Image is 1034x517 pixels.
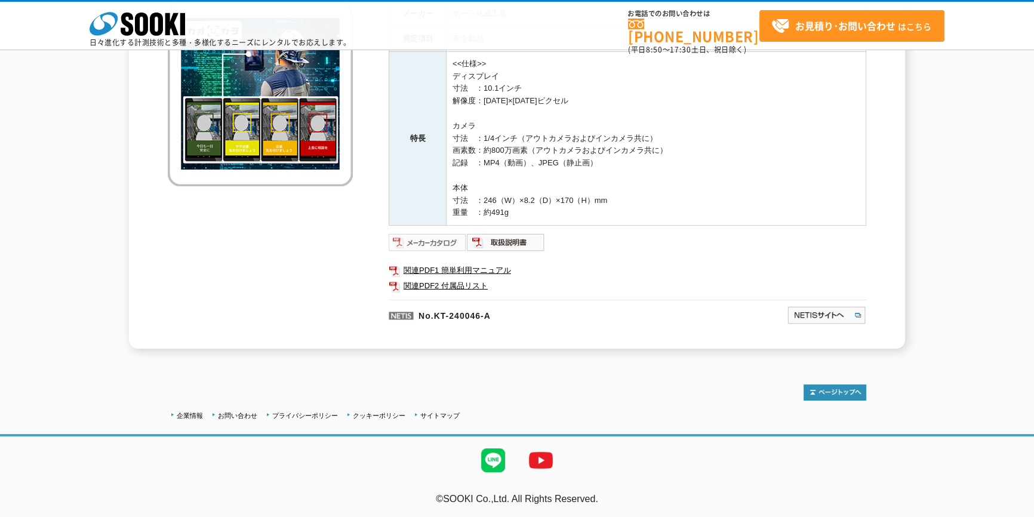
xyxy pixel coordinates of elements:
a: 企業情報 [177,412,203,419]
a: テストMail [988,506,1034,516]
span: 8:50 [646,44,663,55]
span: (平日 ～ 土日、祝日除く) [628,44,746,55]
p: No.KT-240046-A [389,300,672,328]
a: クッキーポリシー [353,412,405,419]
img: 熱中症リスク判定AIカメラ カオカラ（Wi-Fi仕様） [168,1,353,186]
img: トップページへ [804,384,866,401]
span: はこちら [771,17,931,35]
strong: お見積り･お問い合わせ [795,19,895,33]
th: 特長 [389,51,447,225]
img: メーカーカタログ [389,233,467,252]
p: 日々進化する計測技術と多種・多様化するニーズにレンタルでお応えします。 [90,39,351,46]
a: 取扱説明書 [467,241,545,250]
a: [PHONE_NUMBER] [628,19,759,43]
span: 17:30 [670,44,691,55]
a: お見積り･お問い合わせはこちら [759,10,944,42]
img: LINE [469,436,517,484]
img: NETISサイトへ [787,306,866,325]
a: 関連PDF1 簡単利用マニュアル [389,263,866,278]
td: <<仕様>> ディスプレイ 寸法 ：10.1インチ 解像度：[DATE]×[DATE]ピクセル カメラ 寸法 ：1/4インチ（アウトカメラおよびインカメラ共に） 画素数：約800万画素（アウトカ... [447,51,866,225]
a: 関連PDF2 付属品リスト [389,278,866,294]
a: プライバシーポリシー [272,412,338,419]
span: お電話でのお問い合わせは [628,10,759,17]
img: 取扱説明書 [467,233,545,252]
a: メーカーカタログ [389,241,467,250]
img: YouTube [517,436,565,484]
a: お問い合わせ [218,412,257,419]
a: サイトマップ [420,412,460,419]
